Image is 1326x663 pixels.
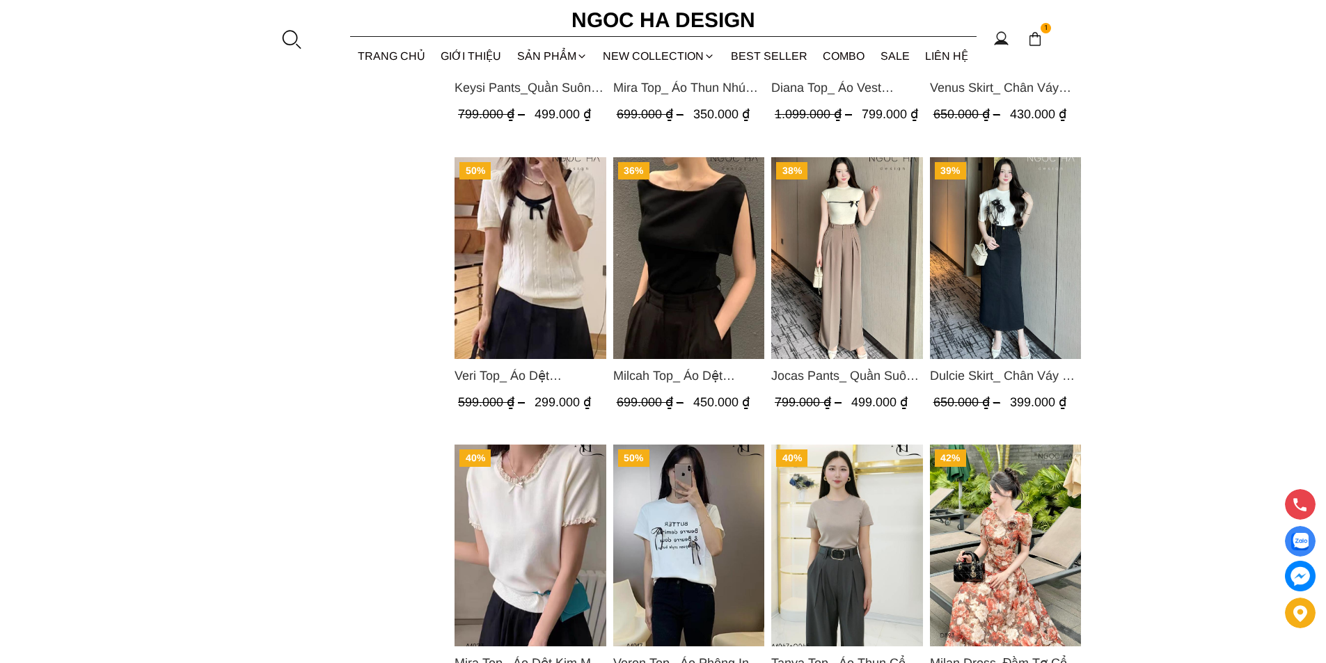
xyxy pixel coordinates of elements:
span: 399.000 ₫ [1009,395,1066,409]
a: Combo [815,38,873,74]
a: Display image [1285,526,1316,557]
span: Dulcie Skirt_ Chân Váy Bò Dáng Bút Chì A CV130 [929,366,1081,385]
a: LIÊN HỆ [917,38,977,74]
span: 430.000 ₫ [1009,107,1066,121]
a: Link to Milcah Top_ Áo Dệt Kim Choàng Vai A1049 [613,366,764,385]
span: 699.000 ₫ [616,395,686,409]
img: Mira Top_ Áo Dệt Kim Mix Bèo Cổ Và Tay A1023 [455,445,606,646]
a: Link to Mira Top_ Áo Thun Nhún Lệch Cổ A1048 [613,78,764,97]
a: SALE [873,38,918,74]
span: 799.000 ₫ [862,107,918,121]
span: 499.000 ₫ [851,395,908,409]
div: SẢN PHẨM [510,38,596,74]
a: Product image - Tanya Top_ Áo Thun Cổ Tròn Tay Cộc A1047 [771,445,923,646]
span: 799.000 ₫ [458,107,528,121]
a: Product image - Veri Top_ Áo Dệt Kim Viền Cổ Đính Nơ A1019 [455,157,606,359]
span: 450.000 ₫ [693,395,749,409]
span: 1 [1041,23,1052,34]
span: Mira Top_ Áo Thun Nhún Lệch Cổ A1048 [613,78,764,97]
span: 499.000 ₫ [535,107,591,121]
a: Product image - Veron Top_ Áo Phông In Chữ Đính Nơ A1017 [613,445,764,646]
span: Diana Top_ Áo Vest Choàng Vai Đính Cúc Màu Hồng A1052 [771,78,923,97]
a: Ngoc Ha Design [559,3,768,37]
a: Product image - Milan Dress_Đầm Tơ Cổ Tròn Đính Hoa, Tùng Xếp Ly D893 [929,445,1081,646]
a: messenger [1285,561,1316,591]
span: 299.000 ₫ [535,395,591,409]
span: 650.000 ₫ [933,107,1003,121]
img: Display image [1291,533,1309,550]
span: Veri Top_ Áo Dệt [PERSON_NAME] Cổ Đính Nơ A1019 [455,366,606,385]
a: Link to Venus Skirt_ Chân Váy Xòe Màu Kem CV131 [929,78,1081,97]
img: Veron Top_ Áo Phông In Chữ Đính Nơ A1017 [613,445,764,646]
a: Link to Veri Top_ Áo Dệt Kim Viền Cổ Đính Nơ A1019 [455,366,606,385]
img: Tanya Top_ Áo Thun Cổ Tròn Tay Cộc A1047 [771,445,923,646]
a: BEST SELLER [723,38,816,74]
img: Milcah Top_ Áo Dệt Kim Choàng Vai A1049 [613,157,764,359]
span: 799.000 ₫ [775,395,845,409]
span: Jocas Pants_ Quần Suông Chiết Ly Kèm Đai Q051 [771,366,923,385]
span: Milcah Top_ Áo Dệt [PERSON_NAME] Vai A1049 [613,366,764,385]
img: Veri Top_ Áo Dệt Kim Viền Cổ Đính Nơ A1019 [455,157,606,359]
img: Jocas Pants_ Quần Suông Chiết Ly Kèm Đai Q051 [771,157,923,359]
a: Product image - Jocas Pants_ Quần Suông Chiết Ly Kèm Đai Q051 [771,157,923,359]
a: Product image - Dulcie Skirt_ Chân Váy Bò Dáng Bút Chì A CV130 [929,157,1081,359]
a: Link to Diana Top_ Áo Vest Choàng Vai Đính Cúc Màu Hồng A1052 [771,78,923,97]
span: 699.000 ₫ [616,107,686,121]
img: Milan Dress_Đầm Tơ Cổ Tròn Đính Hoa, Tùng Xếp Ly D893 [929,445,1081,646]
img: img-CART-ICON-ksit0nf1 [1027,31,1043,47]
span: 350.000 ₫ [693,107,749,121]
a: Link to Keysi Pants_Quần Suông May Nhả Ly Q057 [455,78,606,97]
a: Product image - Mira Top_ Áo Dệt Kim Mix Bèo Cổ Và Tay A1023 [455,445,606,646]
a: Link to Jocas Pants_ Quần Suông Chiết Ly Kèm Đai Q051 [771,366,923,385]
a: TRANG CHỦ [350,38,434,74]
a: GIỚI THIỆU [433,38,510,74]
span: 1.099.000 ₫ [775,107,855,121]
span: 650.000 ₫ [933,395,1003,409]
a: Link to Dulcie Skirt_ Chân Váy Bò Dáng Bút Chì A CV130 [929,366,1081,385]
a: Product image - Milcah Top_ Áo Dệt Kim Choàng Vai A1049 [613,157,764,359]
span: Keysi Pants_Quần Suông May Nhả Ly Q057 [455,78,606,97]
span: Venus Skirt_ Chân Váy Xòe Màu Kem CV131 [929,78,1081,97]
span: 599.000 ₫ [458,395,528,409]
img: Dulcie Skirt_ Chân Váy Bò Dáng Bút Chì A CV130 [929,157,1081,359]
a: NEW COLLECTION [595,38,723,74]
